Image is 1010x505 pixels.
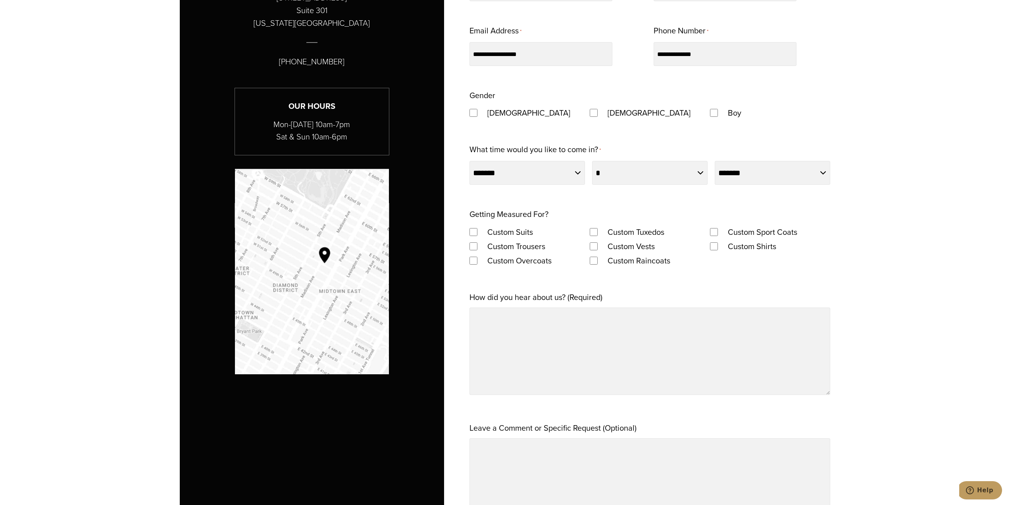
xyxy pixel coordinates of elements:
[469,88,495,103] legend: Gender
[654,23,708,39] label: Phone Number
[235,100,389,112] h3: Our Hours
[479,225,541,239] label: Custom Suits
[469,207,548,221] legend: Getting Measured For?
[600,239,663,253] label: Custom Vests
[600,253,678,268] label: Custom Raincoats
[469,290,602,304] label: How did you hear about us? (Required)
[235,169,389,374] img: Google map with pin showing Alan David location at Madison Avenue & 53rd Street NY
[469,421,637,435] label: Leave a Comment or Specific Request (Optional)
[469,142,601,158] label: What time would you like to come in?
[279,55,344,68] p: [PHONE_NUMBER]
[959,481,1002,501] iframe: Opens a widget where you can chat to one of our agents
[479,239,553,253] label: Custom Trousers
[600,106,698,120] label: [DEMOGRAPHIC_DATA]
[235,118,389,143] p: Mon-[DATE] 10am-7pm Sat & Sun 10am-6pm
[235,169,389,374] a: Map to Alan David Custom
[479,106,578,120] label: [DEMOGRAPHIC_DATA]
[469,23,521,39] label: Email Address
[720,106,749,120] label: Boy
[720,225,805,239] label: Custom Sport Coats
[600,225,672,239] label: Custom Tuxedos
[479,253,560,268] label: Custom Overcoats
[720,239,784,253] label: Custom Shirts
